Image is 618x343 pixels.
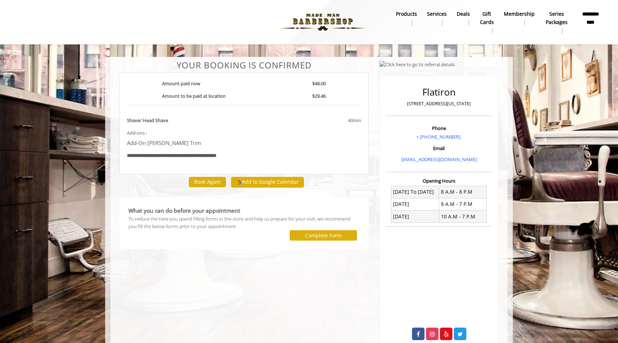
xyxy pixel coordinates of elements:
[387,87,490,97] h2: Flatiron
[290,230,357,241] button: Complete Form
[391,9,422,28] a: Productsproducts
[312,93,326,99] b: $29.46
[128,207,240,214] b: What you can do before your appointment
[422,9,452,28] a: ServicesServices
[305,233,342,238] label: Complete Form
[119,61,369,70] center: Your Booking is confirmed
[480,10,494,26] b: gift cards
[387,146,490,151] h3: Email
[439,198,487,211] td: 8 A.M - 7 P.M
[439,211,487,223] td: 10 A.M - 7 P.M
[387,100,490,107] p: [STREET_ADDRESS][US_STATE]
[396,10,417,18] b: products
[391,198,439,211] td: [DATE]
[391,186,439,198] td: [DATE] To [DATE]
[231,177,304,188] button: Add to Google Calendar
[401,156,477,163] a: [EMAIL_ADDRESS][DOMAIN_NAME]
[162,93,226,99] b: Amount to be paid at location
[162,80,200,87] b: Amount paid now
[416,134,461,140] a: + [PHONE_NUMBER].
[504,10,535,18] b: Membership
[127,139,279,147] p: Add-On [PERSON_NAME] Trim
[439,186,487,198] td: 8 A.M - 8 P.M
[452,9,475,28] a: DealsDeals
[427,10,447,18] b: Services
[274,3,372,42] img: Made Man Barbershop logo
[128,215,360,230] div: To reduce the time you spend filling forms in the store and help us prepare for your visit, we re...
[290,117,361,124] div: 40min
[386,178,492,183] h3: Opening Hours
[189,177,226,187] button: Book Again
[127,117,168,124] b: Shave/ Head Shave
[127,130,147,136] span: Add-ons :
[391,211,439,223] td: [DATE]
[540,9,574,35] a: Series packagesSeries packages
[475,9,499,35] a: Gift cardsgift cards
[545,10,569,26] b: Series packages
[499,9,540,28] a: MembershipMembership
[379,61,455,68] img: Click here to go to referral details
[312,80,326,87] b: $48.00
[387,126,490,131] h3: Phone
[457,10,470,18] b: Deals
